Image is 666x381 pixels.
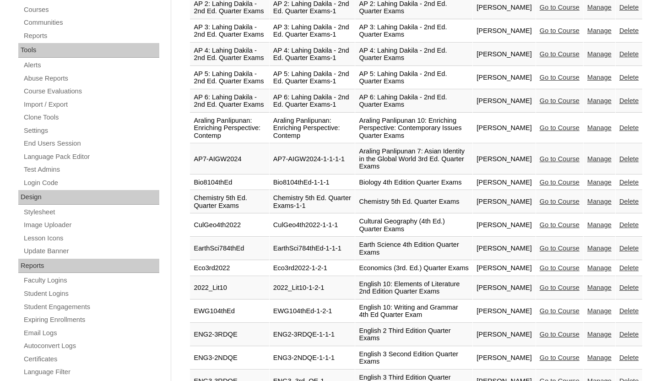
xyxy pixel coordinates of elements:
a: Manage [587,331,612,338]
a: Go to Course [540,179,579,186]
a: Go to Course [540,74,579,81]
td: CulGeo4th2022-1-1-1 [270,214,355,237]
a: Alerts [23,60,159,71]
a: Faculty Logins [23,275,159,286]
a: Autoconvert Logs [23,340,159,352]
td: EarthSci784thEd-1-1-1 [270,237,355,260]
td: ENG3-2NDQE [190,347,269,370]
a: Test Admins [23,164,159,175]
a: Manage [587,198,612,205]
td: AP 6: Lahing Dakila - 2nd Ed. Quarter Exams-1 [270,90,355,113]
td: AP 4: Lahing Dakila - 2nd Ed. Quarter Exams-1 [270,43,355,66]
a: Certificates [23,354,159,365]
a: Image Uploader [23,219,159,231]
td: AP 5: Lahing Dakila - 2nd Ed. Quarter Exams-1 [270,66,355,89]
a: Go to Course [540,27,579,34]
a: Abuse Reports [23,73,159,84]
a: Go to Course [540,354,579,361]
a: Delete [619,198,639,205]
td: English 10: Elements of Literature 2nd Edition Quarter Exams [355,277,472,299]
td: Chemistry 5th Ed. Quarter Exams-1-1 [270,190,355,213]
td: [PERSON_NAME] [473,277,536,299]
a: Manage [587,74,612,81]
a: Import / Export [23,99,159,110]
a: Manage [587,4,612,11]
td: [PERSON_NAME] [473,347,536,370]
a: Login Code [23,177,159,189]
a: Delete [619,354,639,361]
a: Delete [619,245,639,252]
td: [PERSON_NAME] [473,43,536,66]
td: English 10: Writing and Grammar 4th Ed Quarter Exam [355,300,472,323]
td: Bio8104thEd [190,175,269,190]
a: Go to Course [540,307,579,315]
td: [PERSON_NAME] [473,323,536,346]
div: Tools [18,43,159,58]
td: Araling Panlipunan: Enriching Perspective: Contemp [190,113,269,144]
a: Go to Course [540,50,579,58]
a: Delete [619,74,639,81]
a: Clone Tools [23,112,159,123]
td: English 3 Second Edition Quarter Exams [355,347,472,370]
td: [PERSON_NAME] [473,214,536,237]
a: Delete [619,155,639,163]
a: End Users Session [23,138,159,149]
td: Bio8104thEd-1-1-1 [270,175,355,190]
a: Go to Course [540,4,579,11]
a: Courses [23,4,159,16]
a: Update Banner [23,245,159,257]
td: EarthSci784thEd [190,237,269,260]
td: Eco3rd2022 [190,261,269,276]
a: Delete [619,124,639,131]
td: Economics (3rd. Ed.) Quarter Exams [355,261,472,276]
a: Go to Course [540,97,579,104]
a: Go to Course [540,264,579,272]
a: Manage [587,155,612,163]
td: [PERSON_NAME] [473,300,536,323]
td: Biology 4th Edition Quarter Exams [355,175,472,190]
td: [PERSON_NAME] [473,113,536,144]
a: Student Engagements [23,301,159,313]
a: Go to Course [540,221,579,229]
a: Manage [587,245,612,252]
div: Design [18,190,159,205]
a: Go to Course [540,198,579,205]
td: [PERSON_NAME] [473,190,536,213]
td: ENG3-2NDQE-1-1-1 [270,347,355,370]
a: Language Filter [23,366,159,378]
td: Eco3rd2022-1-2-1 [270,261,355,276]
td: ENG2-3RDQE [190,323,269,346]
a: Delete [619,4,639,11]
a: Delete [619,284,639,291]
td: EWG104thEd-1-2-1 [270,300,355,323]
td: [PERSON_NAME] [473,66,536,89]
a: Manage [587,124,612,131]
a: Manage [587,354,612,361]
td: [PERSON_NAME] [473,237,536,260]
td: Chemistry 5th Ed. Quarter Exams [355,190,472,213]
td: AP 4: Lahing Dakila - 2nd Ed. Quarter Exams [190,43,269,66]
a: Manage [587,264,612,272]
a: Delete [619,27,639,34]
a: Delete [619,179,639,186]
a: Manage [587,50,612,58]
a: Go to Course [540,155,579,163]
a: Reports [23,30,159,42]
a: Delete [619,221,639,229]
a: Go to Course [540,331,579,338]
td: Earth Science 4th Edition Quarter Exams [355,237,472,260]
a: Communities [23,17,159,28]
td: Chemistry 5th Ed. Quarter Exams [190,190,269,213]
td: AP7-AIGW2024-1-1-1-1 [270,144,355,174]
td: EWG104thEd [190,300,269,323]
td: [PERSON_NAME] [473,90,536,113]
td: AP 6: Lahing Dakila - 2nd Ed. Quarter Exams [355,90,472,113]
a: Email Logs [23,327,159,339]
a: Delete [619,307,639,315]
a: Course Evaluations [23,86,159,97]
td: Cultural Geography (4th Ed.) Quarter Exams [355,214,472,237]
td: AP 3: Lahing Dakila - 2nd Ed. Quarter Exams [190,20,269,43]
a: Manage [587,97,612,104]
td: ENG2-3RDQE-1-1-1 [270,323,355,346]
td: 2022_Lit10 [190,277,269,299]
